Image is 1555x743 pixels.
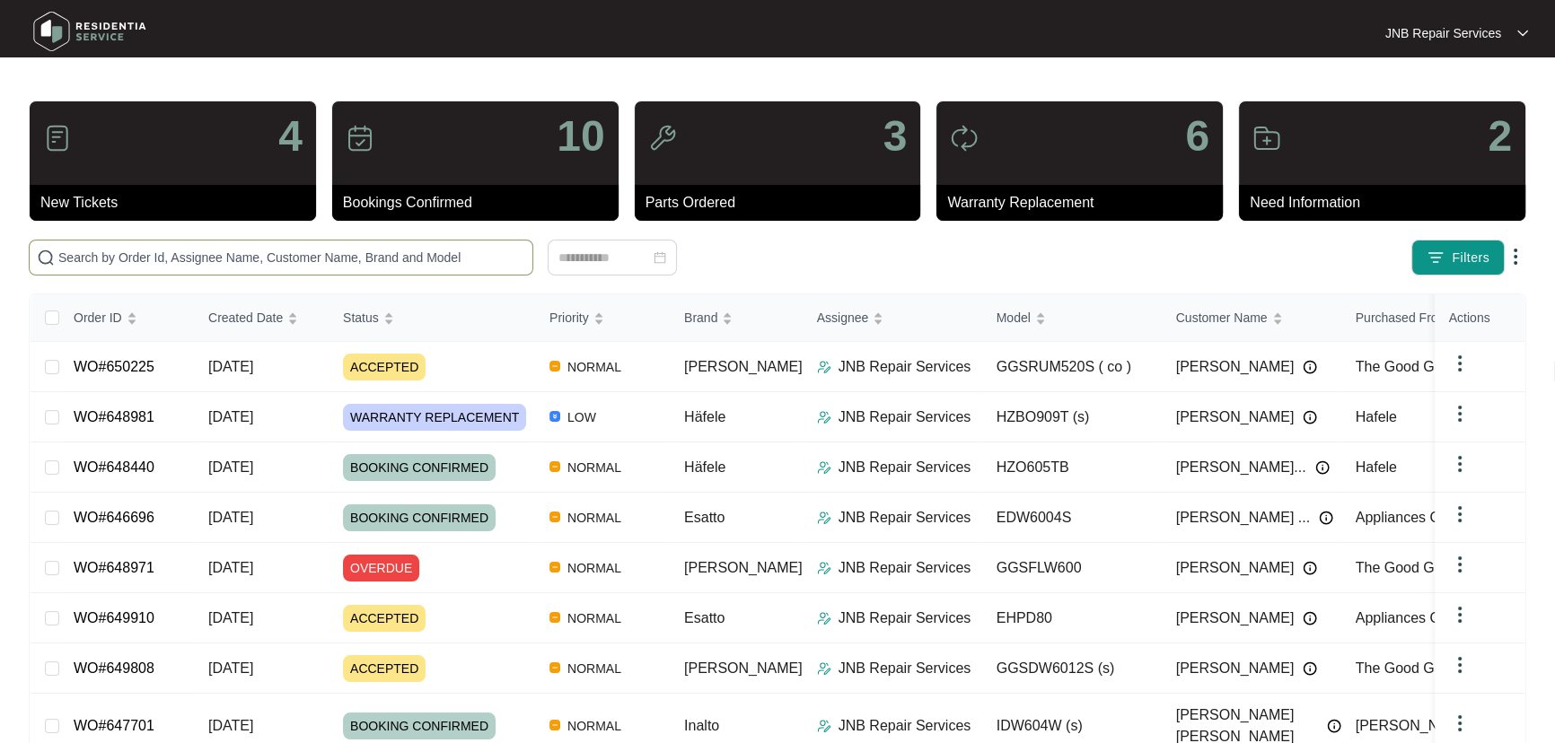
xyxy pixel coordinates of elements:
span: NORMAL [560,457,628,478]
p: JNB Repair Services [839,507,971,529]
img: Vercel Logo [549,562,560,573]
p: JNB Repair Services [839,715,971,737]
span: Brand [684,308,717,328]
span: [DATE] [208,459,253,475]
span: [DATE] [208,510,253,525]
img: icon [648,124,677,153]
img: filter icon [1427,249,1445,267]
img: Vercel Logo [549,411,560,422]
img: Info icon [1319,511,1333,525]
p: JNB Repair Services [839,457,971,478]
span: [PERSON_NAME] [684,660,803,676]
th: Model [982,294,1162,342]
span: Order ID [74,308,122,328]
p: 2 [1488,115,1512,158]
span: The Good Guys [1356,359,1457,374]
span: [PERSON_NAME] [1176,557,1295,579]
img: Assigner Icon [817,561,831,575]
span: BOOKING CONFIRMED [343,504,496,531]
span: [PERSON_NAME] [684,560,803,575]
th: Created Date [194,294,329,342]
img: Info icon [1303,360,1317,374]
span: Customer Name [1176,308,1268,328]
p: JNB Repair Services [839,557,971,579]
img: dropdown arrow [1449,453,1471,475]
span: [DATE] [208,660,253,676]
img: Info icon [1315,460,1330,475]
td: HZO605TB [982,442,1162,493]
img: icon [1252,124,1281,153]
span: [PERSON_NAME] [1176,406,1295,428]
p: JNB Repair Services [1385,24,1501,42]
p: JNB Repair Services [839,608,971,629]
span: OVERDUE [343,555,419,581]
a: WO#649910 [74,610,154,625]
span: Priority [549,308,589,328]
p: JNB Repair Services [839,658,971,679]
img: Assigner Icon [817,719,831,733]
span: Esatto [684,610,725,625]
input: Search by Order Id, Assignee Name, Customer Name, Brand and Model [58,248,525,267]
span: [DATE] [208,409,253,424]
th: Actions [1435,294,1524,342]
th: Purchased From [1341,294,1521,342]
span: The Good Guys [1356,660,1457,676]
span: LOW [560,406,603,428]
img: dropdown arrow [1449,654,1471,676]
span: NORMAL [560,507,628,529]
img: dropdown arrow [1449,353,1471,374]
th: Priority [535,294,670,342]
span: Inalto [684,718,719,733]
span: Häfele [684,409,725,424]
img: dropdown arrow [1449,554,1471,575]
img: icon [950,124,979,153]
th: Customer Name [1162,294,1341,342]
span: [DATE] [208,359,253,374]
span: [DATE] [208,610,253,625]
img: icon [43,124,72,153]
img: dropdown arrow [1505,246,1526,267]
p: JNB Repair Services [839,356,971,378]
img: Vercel Logo [549,662,560,673]
p: JNB Repair Services [839,406,971,428]
span: [PERSON_NAME] [1176,608,1295,629]
span: NORMAL [560,557,628,579]
span: Appliances Online [1356,510,1472,525]
a: WO#647701 [74,718,154,733]
span: Created Date [208,308,283,328]
span: [PERSON_NAME] [1176,658,1295,679]
img: Vercel Logo [549,612,560,623]
p: Warranty Replacement [947,192,1223,214]
span: Model [997,308,1031,328]
span: ACCEPTED [343,605,426,632]
img: Info icon [1303,611,1317,625]
img: Assigner Icon [817,661,831,676]
th: Assignee [803,294,982,342]
img: search-icon [37,249,55,267]
img: Assigner Icon [817,460,831,475]
span: Häfele [684,459,725,475]
span: Appliances Online [1356,610,1472,625]
span: [PERSON_NAME] [684,359,803,374]
a: WO#648981 [74,409,154,424]
span: Purchased From [1356,308,1448,328]
img: Vercel Logo [549,511,560,522]
a: WO#648971 [74,560,154,575]
span: Hafele [1356,409,1397,424]
img: Info icon [1303,661,1317,676]
th: Brand [670,294,803,342]
span: [PERSON_NAME]... [1176,457,1306,478]
span: Filters [1452,249,1489,267]
p: 6 [1185,115,1209,158]
td: EHPD80 [982,593,1162,643]
span: ACCEPTED [343,655,426,682]
th: Order ID [59,294,194,342]
span: [DATE] [208,718,253,733]
img: dropdown arrow [1517,29,1528,38]
span: Status [343,308,379,328]
img: Vercel Logo [549,361,560,371]
span: NORMAL [560,356,628,378]
a: WO#649808 [74,660,154,676]
img: Assigner Icon [817,410,831,424]
p: Parts Ordered [646,192,921,214]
